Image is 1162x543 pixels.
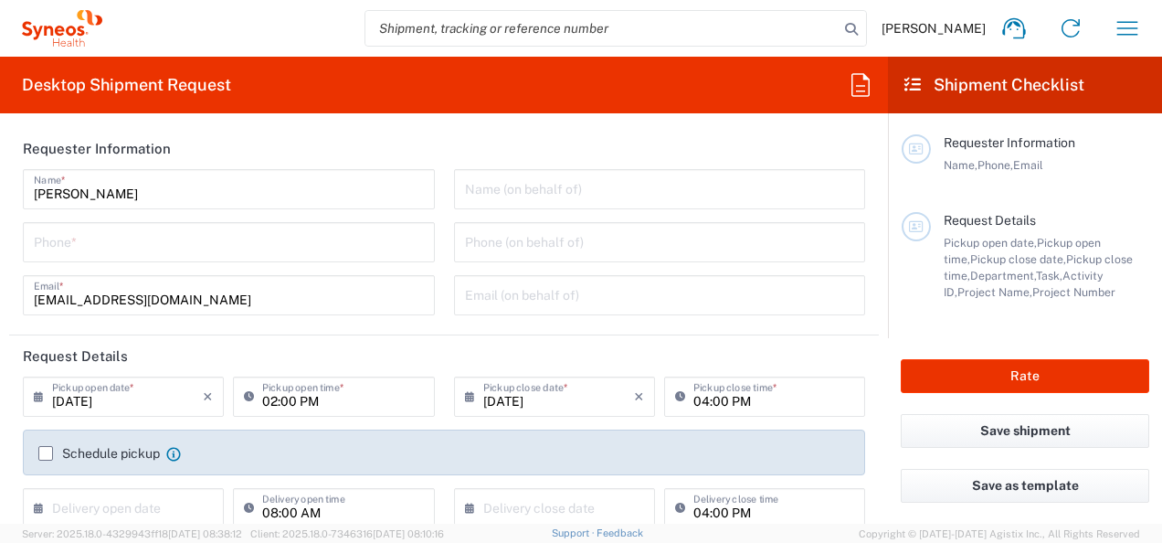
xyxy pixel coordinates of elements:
[365,11,839,46] input: Shipment, tracking or reference number
[38,446,160,461] label: Schedule pickup
[901,414,1149,448] button: Save shipment
[552,527,597,538] a: Support
[944,135,1075,150] span: Requester Information
[203,382,213,411] i: ×
[970,252,1066,266] span: Pickup close date,
[22,528,242,539] span: Server: 2025.18.0-4329943ff18
[957,285,1032,299] span: Project Name,
[904,74,1084,96] h2: Shipment Checklist
[970,269,1036,282] span: Department,
[977,158,1013,172] span: Phone,
[901,359,1149,393] button: Rate
[944,213,1036,228] span: Request Details
[944,236,1037,250] span: Pickup open date,
[1032,285,1115,299] span: Project Number
[597,527,643,538] a: Feedback
[1013,158,1043,172] span: Email
[168,528,242,539] span: [DATE] 08:38:12
[250,528,444,539] span: Client: 2025.18.0-7346316
[882,20,986,37] span: [PERSON_NAME]
[634,382,644,411] i: ×
[944,158,977,172] span: Name,
[22,74,231,96] h2: Desktop Shipment Request
[23,140,171,158] h2: Requester Information
[901,469,1149,503] button: Save as template
[1036,269,1062,282] span: Task,
[859,526,1140,542] span: Copyright © [DATE]-[DATE] Agistix Inc., All Rights Reserved
[23,347,128,366] h2: Request Details
[373,528,444,539] span: [DATE] 08:10:16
